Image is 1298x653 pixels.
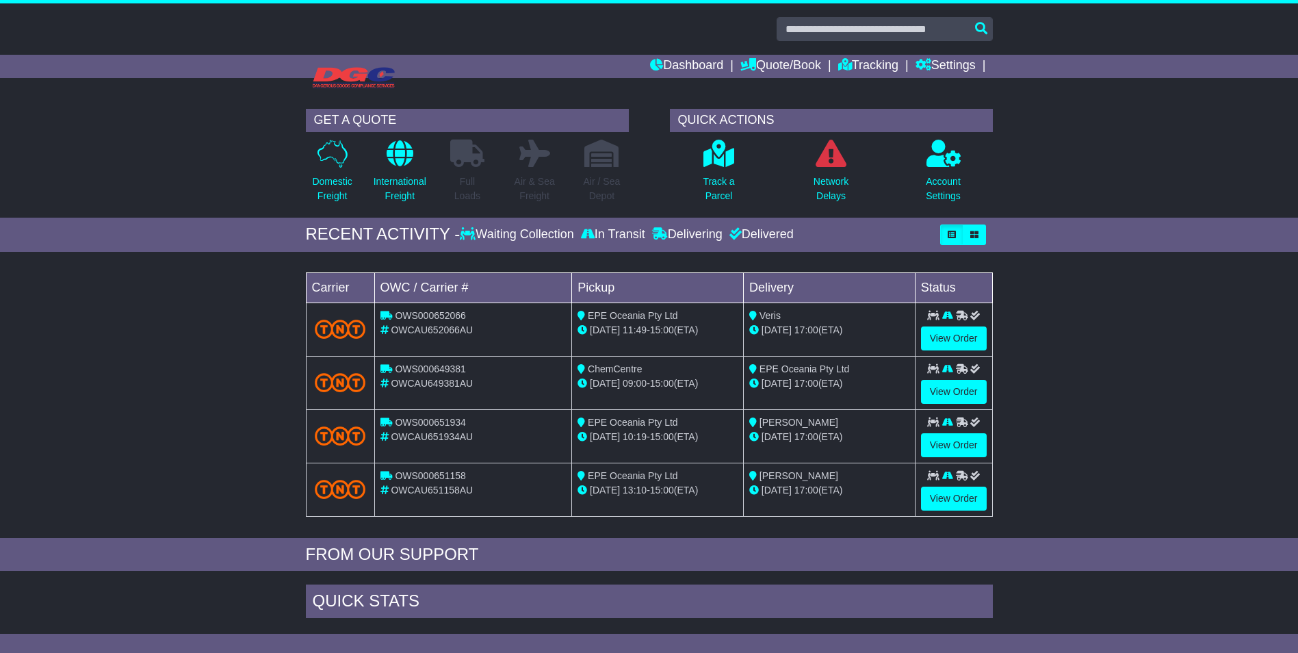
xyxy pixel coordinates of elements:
span: [DATE] [590,378,620,389]
span: EPE Oceania Pty Ltd [588,470,678,481]
img: TNT_Domestic.png [315,320,366,338]
td: Status [915,272,992,303]
div: - (ETA) [577,323,738,337]
a: Track aParcel [702,139,735,211]
a: Tracking [838,55,898,78]
a: NetworkDelays [813,139,849,211]
p: International Freight [374,175,426,203]
p: Air / Sea Depot [584,175,621,203]
span: [PERSON_NAME] [760,470,838,481]
span: EPE Oceania Pty Ltd [588,310,678,321]
div: FROM OUR SUPPORT [306,545,993,565]
div: QUICK ACTIONS [670,109,993,132]
div: (ETA) [749,483,909,498]
span: OWS000652066 [395,310,466,321]
span: [DATE] [762,485,792,496]
div: (ETA) [749,376,909,391]
span: 09:00 [623,378,647,389]
span: 17:00 [794,431,818,442]
span: [DATE] [590,485,620,496]
span: OWCAU652066AU [391,324,473,335]
a: AccountSettings [925,139,961,211]
a: View Order [921,380,987,404]
a: Quote/Book [740,55,821,78]
div: GET A QUOTE [306,109,629,132]
span: OWCAU651934AU [391,431,473,442]
span: 17:00 [794,324,818,335]
div: Quick Stats [306,585,993,622]
span: 15:00 [650,378,674,389]
td: Pickup [572,272,744,303]
span: OWCAU651158AU [391,485,473,496]
span: 10:19 [623,431,647,442]
span: EPE Oceania Pty Ltd [760,363,850,374]
span: [DATE] [590,431,620,442]
span: [DATE] [590,324,620,335]
span: 17:00 [794,378,818,389]
div: - (ETA) [577,376,738,391]
span: OWS000651158 [395,470,466,481]
a: InternationalFreight [373,139,427,211]
a: View Order [921,487,987,511]
span: 15:00 [650,431,674,442]
a: View Order [921,326,987,350]
div: (ETA) [749,323,909,337]
a: Dashboard [650,55,723,78]
td: Carrier [306,272,374,303]
span: Veris [760,310,781,321]
a: DomesticFreight [311,139,352,211]
td: OWC / Carrier # [374,272,572,303]
span: OWS000651934 [395,417,466,428]
a: View Order [921,433,987,457]
div: In Transit [577,227,649,242]
span: 11:49 [623,324,647,335]
span: [DATE] [762,378,792,389]
span: 15:00 [650,485,674,496]
div: Delivered [726,227,794,242]
span: [DATE] [762,431,792,442]
span: 17:00 [794,485,818,496]
span: [PERSON_NAME] [760,417,838,428]
a: Settings [916,55,976,78]
p: Domestic Freight [312,175,352,203]
p: Full Loads [450,175,484,203]
p: Track a Parcel [703,175,734,203]
p: Account Settings [926,175,961,203]
img: TNT_Domestic.png [315,480,366,498]
img: TNT_Domestic.png [315,373,366,392]
div: - (ETA) [577,483,738,498]
span: OWCAU649381AU [391,378,473,389]
div: - (ETA) [577,430,738,444]
span: OWS000649381 [395,363,466,374]
div: RECENT ACTIVITY - [306,225,460,244]
span: ChemCentre [588,363,642,374]
p: Network Delays [814,175,848,203]
td: Delivery [743,272,915,303]
p: Air & Sea Freight [515,175,555,203]
span: EPE Oceania Pty Ltd [588,417,678,428]
div: (ETA) [749,430,909,444]
span: 13:10 [623,485,647,496]
span: 15:00 [650,324,674,335]
span: [DATE] [762,324,792,335]
div: Waiting Collection [460,227,577,242]
img: TNT_Domestic.png [315,426,366,445]
div: Delivering [649,227,726,242]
